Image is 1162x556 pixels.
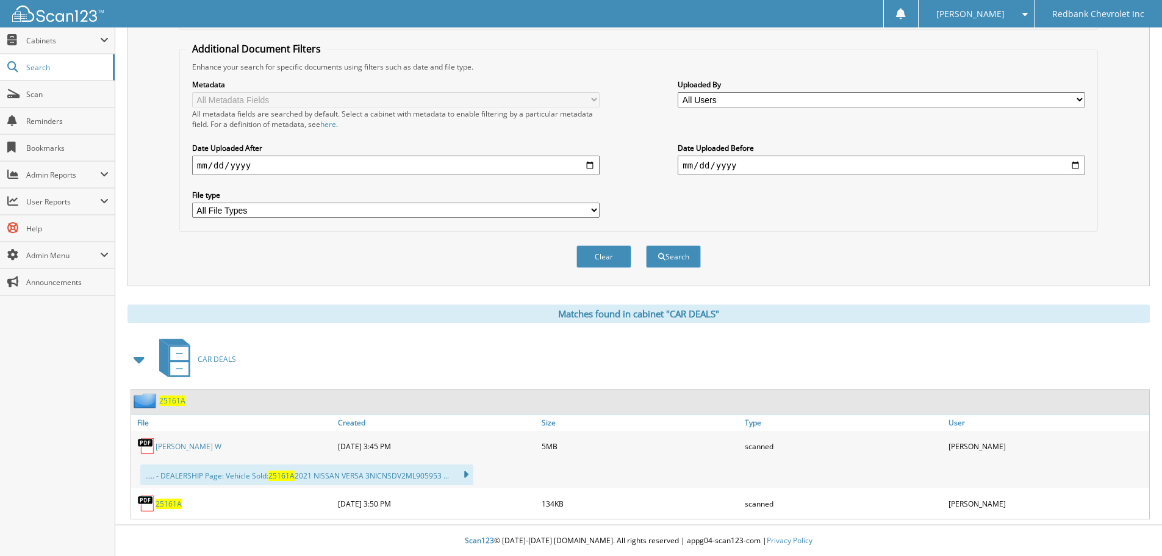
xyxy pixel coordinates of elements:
img: PDF.png [137,437,156,455]
span: 25161A [268,471,295,481]
span: CAR DEALS [198,354,236,364]
div: All metadata fields are searched by default. Select a cabinet with metadata to enable filtering b... [192,109,600,129]
span: Search [26,62,107,73]
input: start [192,156,600,175]
div: Enhance your search for specific documents using filters such as date and file type. [186,62,1091,72]
img: folder2.png [134,393,159,408]
div: ..... - DEALERSHIP Page: Vehicle Sold: 2021 NISSAN VERSA 3NICNSDV2ML905953 ... [140,464,473,485]
label: Date Uploaded Before [678,143,1085,153]
a: Privacy Policy [767,535,812,546]
div: [DATE] 3:50 PM [335,491,539,516]
span: Cabinets [26,35,100,46]
button: Search [646,245,701,268]
iframe: Chat Widget [1101,497,1162,556]
a: Type [742,414,945,431]
span: Announcements [26,277,109,287]
a: [PERSON_NAME] W [156,441,221,452]
div: [PERSON_NAME] [945,434,1149,458]
div: [DATE] 3:45 PM [335,434,539,458]
input: end [678,156,1085,175]
a: File [131,414,335,431]
label: Metadata [192,79,600,90]
span: Help [26,223,109,234]
div: 5MB [539,434,742,458]
label: Date Uploaded After [192,143,600,153]
span: [PERSON_NAME] [936,10,1005,18]
a: Created [335,414,539,431]
a: 25161A [159,395,185,406]
span: Reminders [26,116,109,126]
a: here [320,119,336,129]
span: User Reports [26,197,100,207]
div: [PERSON_NAME] [945,491,1149,516]
a: Size [539,414,742,431]
div: scanned [742,491,945,516]
label: Uploaded By [678,79,1085,90]
div: scanned [742,434,945,458]
div: 134KB [539,491,742,516]
span: Admin Menu [26,250,100,261]
a: 25161A [156,499,182,509]
img: PDF.png [137,494,156,513]
legend: Additional Document Filters [186,42,327,56]
label: File type [192,190,600,200]
span: Scan123 [465,535,494,546]
span: Bookmarks [26,143,109,153]
div: Matches found in cabinet "CAR DEALS" [127,305,1150,323]
span: Redbank Chevrolet Inc [1052,10,1144,18]
a: User [945,414,1149,431]
a: CAR DEALS [152,335,236,383]
span: Scan [26,89,109,99]
div: © [DATE]-[DATE] [DOMAIN_NAME]. All rights reserved | appg04-scan123-com | [115,526,1162,556]
img: scan123-logo-white.svg [12,5,104,22]
button: Clear [576,245,631,268]
span: Admin Reports [26,170,100,180]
